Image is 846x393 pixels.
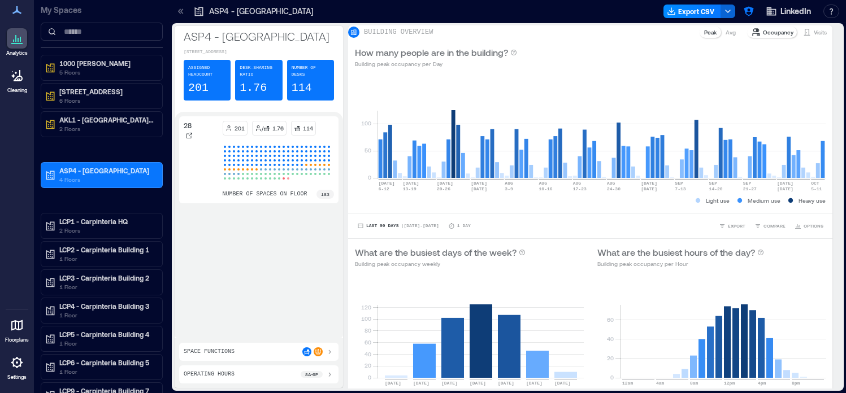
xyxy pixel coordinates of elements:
text: 13-19 [403,186,417,191]
p: Floorplans [5,337,29,343]
p: LCP5 - Carpinteria Building 4 [59,330,154,339]
p: My Spaces [41,5,163,16]
text: [DATE] [526,381,543,386]
tspan: 100 [361,120,371,126]
tspan: 0 [610,374,613,381]
text: [DATE] [379,181,395,186]
p: 1.76 [272,124,284,133]
p: 8a - 6p [305,371,318,378]
button: COMPARE [752,220,788,232]
p: Avg [726,28,736,37]
p: Operating Hours [184,370,235,379]
p: Space Functions [184,347,235,356]
text: AUG [607,181,615,186]
p: ASP4 - [GEOGRAPHIC_DATA] [184,28,334,44]
tspan: 60 [365,339,371,346]
tspan: 0 [368,374,371,381]
tspan: 20 [365,363,371,369]
text: [DATE] [777,181,793,186]
text: 8pm [792,381,800,386]
text: AUG [573,181,582,186]
tspan: 40 [365,351,371,357]
p: How many people are in the building? [355,46,508,59]
p: 201 [188,80,209,96]
a: Cleaning [3,62,31,97]
text: 4pm [758,381,766,386]
p: 2 Floors [59,124,154,133]
text: 20-26 [437,186,450,191]
text: [DATE] [413,381,429,386]
tspan: 40 [606,335,613,342]
button: OPTIONS [792,220,826,232]
p: Settings [7,374,27,381]
text: OCT [811,181,819,186]
tspan: 80 [365,327,371,334]
p: Assigned Headcount [188,64,226,78]
p: 1 Floor [59,367,154,376]
p: 1000 [PERSON_NAME] [59,59,154,68]
p: Desk-sharing ratio [240,64,277,78]
span: COMPARE [763,222,786,229]
text: 4am [656,381,665,386]
text: 10-16 [539,186,553,191]
span: LinkedIn [780,6,811,17]
text: 6-12 [379,186,389,191]
p: / [262,124,263,133]
text: AUG [539,181,548,186]
p: Light use [706,196,730,205]
text: [DATE] [641,181,657,186]
p: Heavy use [799,196,826,205]
button: Last 90 Days |[DATE]-[DATE] [355,220,441,232]
tspan: 100 [361,315,371,322]
text: [DATE] [470,381,486,386]
text: 14-20 [709,186,723,191]
a: Analytics [3,25,31,60]
p: 1 Day [457,222,471,229]
text: [DATE] [471,186,487,191]
p: 4 Floors [59,175,154,184]
p: 114 [303,124,313,133]
p: [STREET_ADDRESS] [59,87,154,96]
tspan: 120 [361,304,371,311]
text: [DATE] [441,381,458,386]
text: SEP [709,181,718,186]
p: 1 Floor [59,254,154,263]
button: EXPORT [717,220,748,232]
p: Analytics [6,50,28,56]
p: 1 Floor [59,311,154,320]
p: LCP2 - Carpinteria Building 1 [59,245,154,254]
p: Occupancy [763,28,793,37]
p: 5 Floors [59,68,154,77]
p: LCP3 - Carpinteria Building 2 [59,273,154,282]
text: AUG [505,181,513,186]
a: Settings [3,349,31,384]
p: LCP4 - Carpinteria Building 3 [59,302,154,311]
p: LCP1 - Carpinteria HQ [59,217,154,226]
p: Building peak occupancy per Hour [597,259,764,268]
text: [DATE] [471,181,487,186]
text: 8am [690,381,699,386]
text: SEP [675,181,683,186]
text: 7-13 [675,186,686,191]
span: OPTIONS [804,222,823,229]
text: [DATE] [403,181,419,186]
p: 6 Floors [59,96,154,105]
tspan: 60 [606,316,613,323]
text: 24-30 [607,186,621,191]
text: [DATE] [554,381,571,386]
text: [DATE] [385,381,401,386]
p: AKL1 - [GEOGRAPHIC_DATA] (CEO Suites) [59,115,154,124]
tspan: 20 [606,355,613,361]
p: 1 Floor [59,339,154,348]
tspan: 0 [368,174,371,181]
text: 3-9 [505,186,513,191]
p: ASP4 - [GEOGRAPHIC_DATA] [209,6,313,17]
p: BUILDING OVERVIEW [364,28,433,37]
p: Cleaning [7,87,27,94]
p: number of spaces on floor [223,190,307,199]
p: Peak [704,28,717,37]
p: What are the busiest hours of the day? [597,246,755,259]
text: 5-11 [811,186,822,191]
text: 21-27 [743,186,757,191]
p: 183 [321,191,329,198]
